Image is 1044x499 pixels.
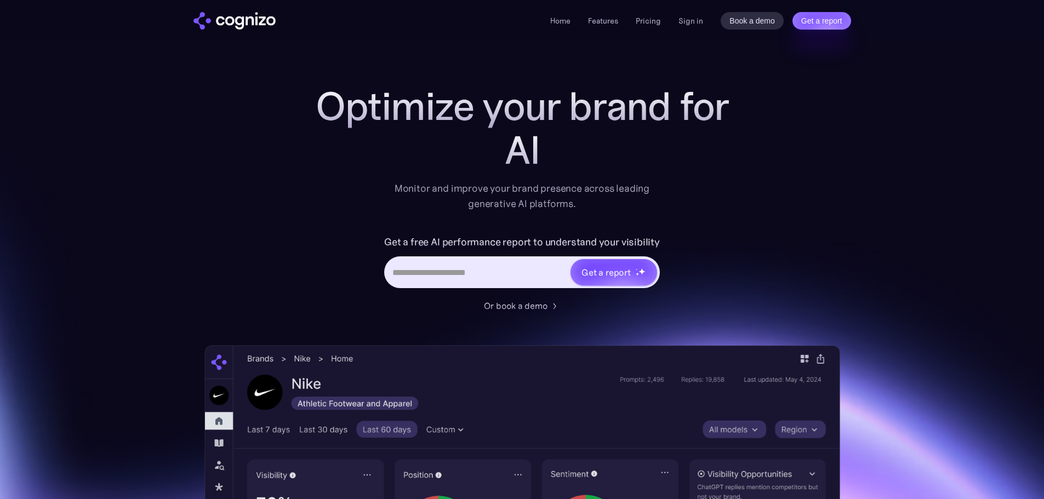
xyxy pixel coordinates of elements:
a: Or book a demo [484,299,561,312]
img: star [636,272,640,276]
img: star [638,268,646,275]
a: home [193,12,276,30]
img: star [636,268,637,270]
div: AI [303,128,741,172]
div: Monitor and improve your brand presence across leading generative AI platforms. [387,181,657,211]
label: Get a free AI performance report to understand your visibility [384,233,660,251]
form: Hero URL Input Form [384,233,660,294]
div: Get a report [581,266,631,279]
a: Pricing [636,16,661,26]
a: Get a report [792,12,851,30]
a: Features [588,16,618,26]
a: Sign in [678,14,703,27]
a: Book a demo [721,12,784,30]
a: Get a reportstarstarstar [569,258,658,286]
div: Or book a demo [484,299,547,312]
img: cognizo logo [193,12,276,30]
a: Home [550,16,571,26]
h1: Optimize your brand for [303,84,741,128]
